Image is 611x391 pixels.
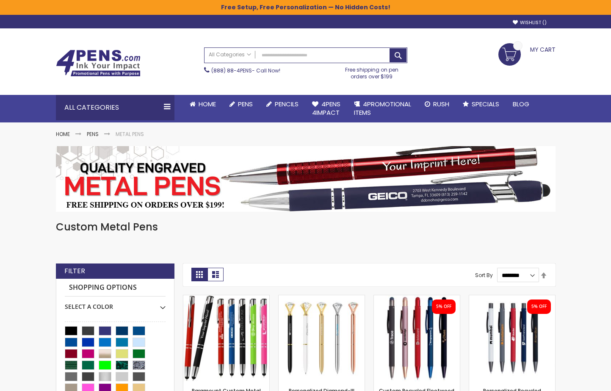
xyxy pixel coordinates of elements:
[56,220,556,234] h1: Custom Metal Pens
[199,100,216,108] span: Home
[436,304,451,310] div: 5% OFF
[64,266,85,276] strong: Filter
[211,67,252,74] a: (888) 88-4PENS
[475,272,493,279] label: Sort By
[456,95,506,114] a: Specials
[513,100,529,108] span: Blog
[418,95,456,114] a: Rush
[279,295,365,381] img: Personalized Diamond-III Crystal Clear Brass Pen
[211,67,280,74] span: - Call Now!
[305,95,347,122] a: 4Pens4impact
[238,100,253,108] span: Pens
[469,295,555,381] img: Personalized Recycled Fleetwood Satin Soft Touch Gel Click Pen
[183,295,269,381] img: Paramount Custom Metal Stylus® Pens -Special Offer
[65,279,166,297] strong: Shopping Options
[279,295,365,302] a: Personalized Diamond-III Crystal Clear Brass Pen
[374,295,460,381] img: Custom Recycled Fleetwood MonoChrome Stylus Satin Soft Touch Gel Pen
[223,95,260,114] a: Pens
[191,268,207,281] strong: Grid
[56,130,70,138] a: Home
[65,297,166,311] div: Select A Color
[433,100,449,108] span: Rush
[56,95,174,120] div: All Categories
[209,51,251,58] span: All Categories
[260,95,305,114] a: Pencils
[312,100,340,117] span: 4Pens 4impact
[56,50,141,77] img: 4Pens Custom Pens and Promotional Products
[183,295,269,302] a: Paramount Custom Metal Stylus® Pens -Special Offer
[469,295,555,302] a: Personalized Recycled Fleetwood Satin Soft Touch Gel Click Pen
[354,100,411,117] span: 4PROMOTIONAL ITEMS
[56,146,556,212] img: Metal Pens
[506,95,536,114] a: Blog
[374,295,460,302] a: Custom Recycled Fleetwood MonoChrome Stylus Satin Soft Touch Gel Pen
[275,100,299,108] span: Pencils
[116,130,144,138] strong: Metal Pens
[347,95,418,122] a: 4PROMOTIONALITEMS
[472,100,499,108] span: Specials
[336,63,407,80] div: Free shipping on pen orders over $199
[513,19,547,26] a: Wishlist
[183,95,223,114] a: Home
[87,130,99,138] a: Pens
[531,304,547,310] div: 5% OFF
[205,48,255,62] a: All Categories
